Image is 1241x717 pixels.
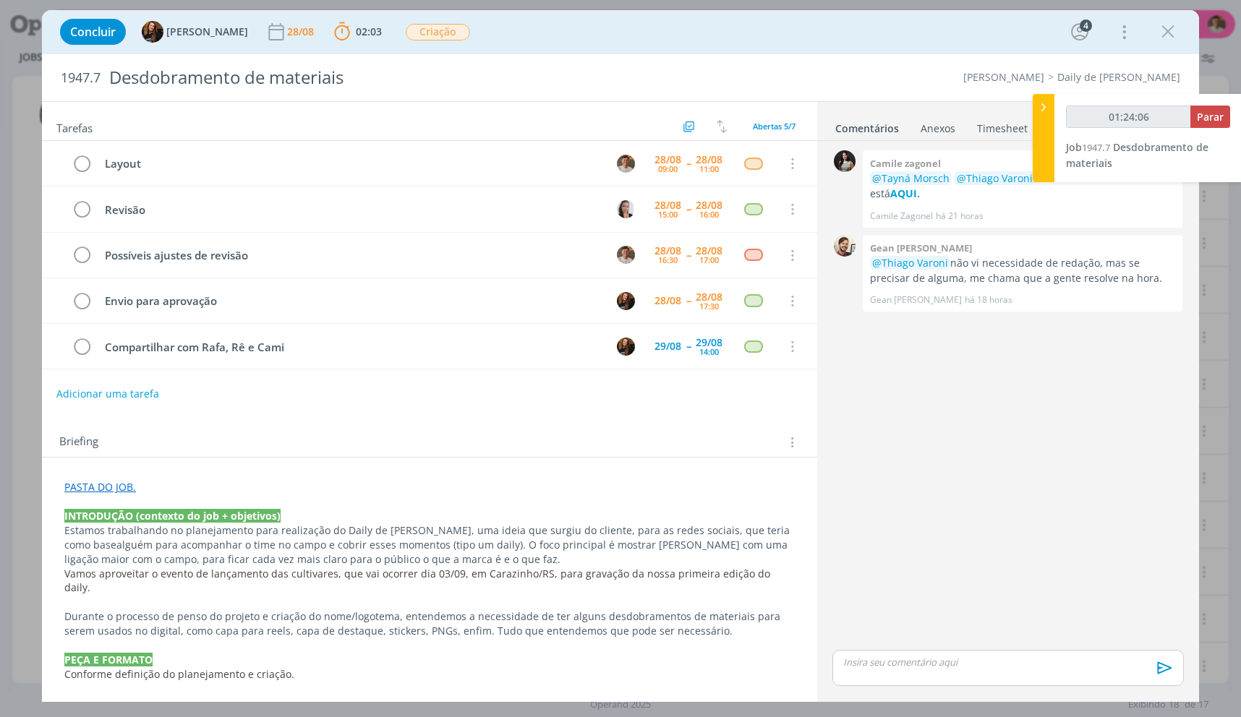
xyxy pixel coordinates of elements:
a: [PERSON_NAME] [963,70,1044,84]
span: Briefing [59,433,98,452]
div: 29/08 [654,341,681,351]
p: Doc. com os materiais está [870,171,1175,201]
div: Anexos [921,121,955,136]
span: Vamos aproveitar o evento de lançamento das cultivares, que vai ocorrer dia 03/09, em Carazinho/R... [64,567,773,595]
div: 17:30 [699,302,719,310]
div: 16:00 [699,210,719,218]
a: Daily de [PERSON_NAME] [1057,70,1180,84]
b: Camile zagonel [870,157,941,170]
div: Possíveis ajustes de revisão [98,246,603,265]
a: Job1947.7Desdobramento de materiais [1066,140,1208,170]
img: T [617,338,635,356]
div: 28/08 [696,246,722,256]
img: arrow-down-up.svg [717,120,727,133]
span: há 18 horas [965,293,1012,306]
a: Timesheet [976,115,1028,136]
button: Parar [1190,106,1230,128]
strong: INTRODUÇÃO (contexto do job + objetivos) [64,509,281,523]
div: 09:00 [658,165,678,173]
span: [PERSON_NAME] [166,27,248,37]
div: Desdobramento de materiais [103,60,708,95]
img: C [617,200,635,218]
p: Estamos trabalhando no planejamento para realização do Daily de [PERSON_NAME], uma ideia que surg... [64,523,795,567]
div: 14:00 [699,348,719,356]
button: C [615,198,636,220]
button: T [615,335,636,357]
span: 1947.7 [1082,141,1110,154]
div: 28/08 [654,155,681,165]
div: 28/08 [654,200,681,210]
span: Parar [1197,110,1224,124]
a: PASTA DO JOB. [64,480,136,494]
div: 28/08 [287,27,317,37]
button: T[PERSON_NAME] [142,21,248,43]
span: há 21 horas [936,210,984,223]
span: Concluir [70,26,116,38]
div: dialog [42,10,1199,702]
div: 16:30 [658,256,678,264]
div: 28/08 [696,155,722,165]
img: C [834,150,856,172]
span: @Tayná Morsch [872,171,950,185]
button: T [615,290,636,312]
strong: PEÇA E FORMATO [64,653,153,666]
p: Durante o processo de penso do projeto e criação do nome/logotema, entendemos a necessidade de te... [64,609,795,638]
div: Revisão [98,201,603,219]
button: T [615,153,636,174]
div: 4 [1080,20,1092,32]
div: Compartilhar com Rafa, Rê e Cami [98,338,603,356]
span: Desdobramento de materiais [1066,140,1208,170]
div: 28/08 [696,200,722,210]
div: 11:00 [699,165,719,173]
a: Comentários [835,115,900,136]
button: Concluir [60,19,126,45]
span: @Thiago Varoni [872,256,948,270]
img: T [617,155,635,173]
div: 17:00 [699,256,719,264]
p: Camile Zagonel [870,210,933,223]
a: AQUI. [890,186,920,200]
img: T [142,21,163,43]
img: G [834,235,856,257]
span: -- [686,204,691,214]
span: 02:03 [356,25,382,38]
span: Criação [406,24,470,40]
span: alguém para acompanhar o time no campo e cobrir esses momentos (tipo um daily). O foco principal ... [64,538,790,566]
span: -- [686,296,691,306]
p: Gean [PERSON_NAME] [870,293,962,306]
button: Criação [405,23,471,41]
p: não vi necessidade de redação, mas se precisar de alguma, me chama que a gente resolve na hora. [870,256,1175,285]
div: Layout [98,155,603,173]
div: 28/08 [654,296,681,306]
button: T [615,244,636,266]
span: Tarefas [56,118,93,135]
button: 02:03 [330,20,385,43]
div: 15:00 [658,210,678,218]
img: T [617,292,635,310]
span: Conforme definição do planejamento e criação. [64,667,294,681]
span: 1947.7 [61,70,101,86]
img: T [617,246,635,264]
span: @Thiago Varoni [957,171,1033,185]
span: Abertas 5/7 [753,121,796,132]
span: -- [686,250,691,260]
button: Adicionar uma tarefa [56,381,160,407]
div: 28/08 [696,292,722,302]
b: Gean [PERSON_NAME] [870,241,972,254]
div: 29/08 [696,338,722,348]
span: -- [686,158,691,168]
button: 4 [1068,20,1091,43]
div: Envio para aprovação [98,292,603,310]
span: -- [686,341,691,351]
div: 28/08 [654,246,681,256]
